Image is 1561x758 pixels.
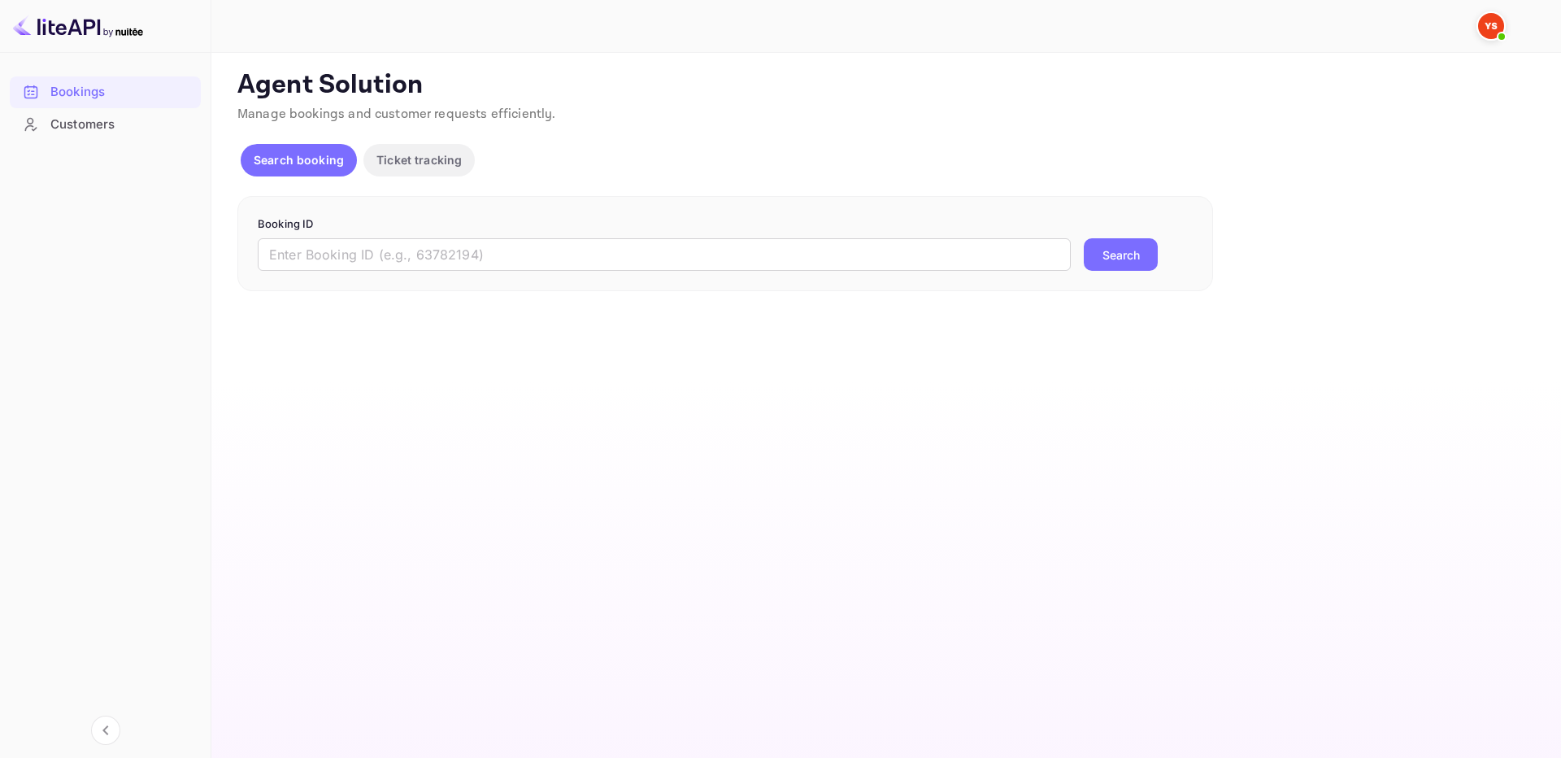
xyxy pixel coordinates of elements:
p: Agent Solution [237,69,1532,102]
p: Booking ID [258,216,1193,233]
button: Collapse navigation [91,716,120,745]
div: Bookings [50,83,193,102]
span: Manage bookings and customer requests efficiently. [237,106,556,123]
div: Customers [50,115,193,134]
div: Bookings [10,76,201,108]
div: Customers [10,109,201,141]
a: Bookings [10,76,201,107]
input: Enter Booking ID (e.g., 63782194) [258,238,1071,271]
button: Search [1084,238,1158,271]
p: Search booking [254,151,344,168]
img: Yandex Support [1478,13,1504,39]
a: Customers [10,109,201,139]
p: Ticket tracking [376,151,462,168]
img: LiteAPI logo [13,13,143,39]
